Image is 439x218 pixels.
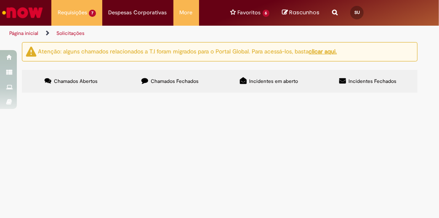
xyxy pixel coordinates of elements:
[289,8,319,16] span: Rascunhos
[109,8,167,17] span: Despesas Corporativas
[38,48,337,55] ng-bind-html: Atenção: alguns chamados relacionados a T.I foram migrados para o Portal Global. Para acessá-los,...
[309,48,337,55] a: clicar aqui.
[6,26,250,41] ul: Trilhas de página
[354,10,360,15] span: SU
[282,8,319,16] a: No momento, sua lista de rascunhos tem 0 Itens
[349,78,396,85] span: Incidentes Fechados
[58,8,87,17] span: Requisições
[89,10,96,17] span: 7
[1,4,44,21] img: ServiceNow
[9,30,38,37] a: Página inicial
[238,8,261,17] span: Favoritos
[151,78,199,85] span: Chamados Fechados
[180,8,193,17] span: More
[54,78,98,85] span: Chamados Abertos
[263,10,270,17] span: 6
[56,30,85,37] a: Solicitações
[249,78,298,85] span: Incidentes em aberto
